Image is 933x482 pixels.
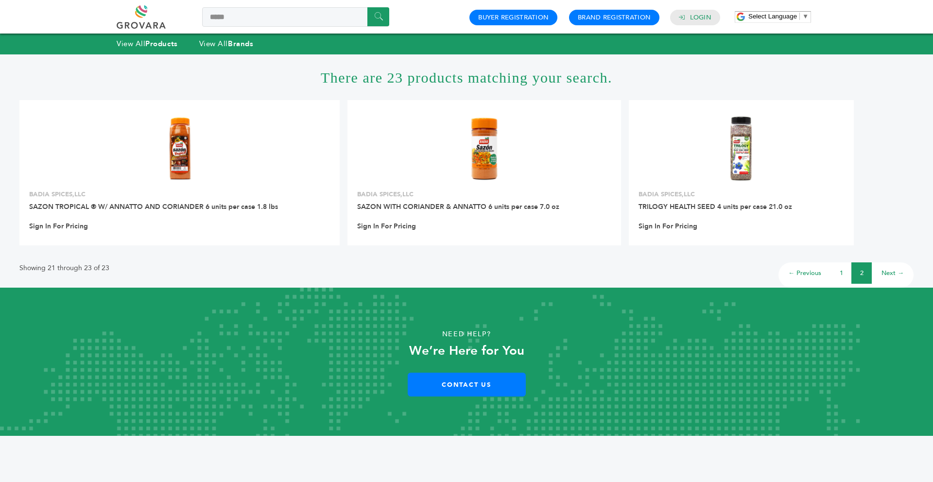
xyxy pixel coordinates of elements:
[357,202,559,211] a: SAZON WITH CORIANDER & ANNATTO 6 units per case 7.0 oz
[228,39,253,49] strong: Brands
[409,342,524,360] strong: We’re Here for You
[144,113,215,184] img: SAZON TROPICAL ® W/ ANNATTO AND CORIANDER 6 units per case 1.8 lbs
[19,54,914,100] h1: There are 23 products matching your search.
[690,13,711,22] a: Login
[19,262,109,274] p: Showing 21 through 23 of 23
[639,222,697,231] a: Sign In For Pricing
[29,222,88,231] a: Sign In For Pricing
[881,269,904,277] a: Next →
[29,190,330,199] p: BADIA SPICES,LLC
[449,113,519,184] img: SAZON WITH CORIANDER & ANNATTO 6 units per case 7.0 oz
[706,113,777,184] img: TRILOGY HEALTH SEED 4 units per case 21.0 oz
[802,13,809,20] span: ▼
[29,202,278,211] a: SAZON TROPICAL ® W/ ANNATTO AND CORIANDER 6 units per case 1.8 lbs
[357,222,416,231] a: Sign In For Pricing
[478,13,549,22] a: Buyer Registration
[357,190,611,199] p: BADIA SPICES,LLC
[840,269,843,277] a: 1
[199,39,254,49] a: View AllBrands
[639,202,792,211] a: TRILOGY HEALTH SEED 4 units per case 21.0 oz
[748,13,809,20] a: Select Language​
[145,39,177,49] strong: Products
[860,269,864,277] a: 2
[408,373,526,396] a: Contact Us
[788,269,821,277] a: ← Previous
[748,13,797,20] span: Select Language
[47,327,886,342] p: Need Help?
[578,13,651,22] a: Brand Registration
[117,39,178,49] a: View AllProducts
[639,190,844,199] p: BADIA SPICES,LLC
[202,7,389,27] input: Search a product or brand...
